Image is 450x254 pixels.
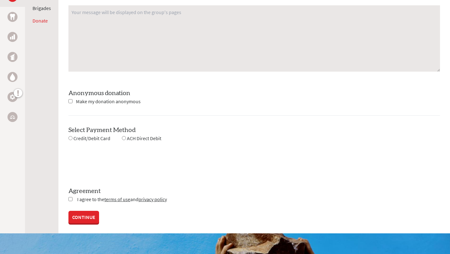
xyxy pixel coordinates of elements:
span: ACH Direct Debit [127,135,161,141]
a: CONTINUE [68,211,99,223]
a: Public Health [7,52,17,62]
span: I agree to the and [77,196,167,202]
img: Dental [10,14,15,20]
label: Agreement [68,187,440,196]
label: Anonymous donation [68,90,130,96]
img: Engineering [10,94,15,99]
span: Credit/Debit Card [73,135,110,141]
img: Business [10,34,15,39]
a: Legal Empowerment [7,112,17,122]
span: Make my donation anonymous [76,98,141,104]
img: Legal Empowerment [10,115,15,119]
label: Select Payment Method [68,127,136,133]
a: Donate [32,18,48,24]
a: Brigades [32,5,51,11]
a: terms of use [104,196,130,202]
a: privacy policy [138,196,167,202]
img: Water [10,73,15,80]
a: Dental [7,12,17,22]
li: Donate [32,17,51,24]
iframe: reCAPTCHA [68,150,163,174]
li: Brigades [32,4,51,12]
img: Public Health [10,54,15,60]
a: Water [7,72,17,82]
a: Engineering [7,92,17,102]
a: Business [7,32,17,42]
